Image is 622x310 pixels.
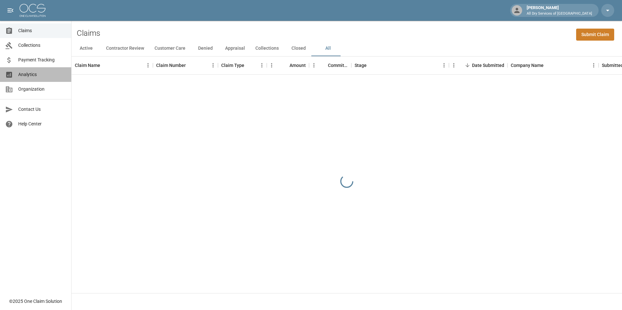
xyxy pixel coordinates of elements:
[284,41,313,56] button: Closed
[524,5,595,16] div: [PERSON_NAME]
[313,41,343,56] button: All
[309,60,319,70] button: Menu
[280,61,290,70] button: Sort
[75,56,100,74] div: Claim Name
[220,41,250,56] button: Appraisal
[221,56,244,74] div: Claim Type
[72,41,101,56] button: Active
[507,56,599,74] div: Company Name
[18,42,66,49] span: Collections
[267,60,277,70] button: Menu
[153,56,218,74] div: Claim Number
[18,27,66,34] span: Claims
[143,60,153,70] button: Menu
[149,41,191,56] button: Customer Care
[589,60,599,70] button: Menu
[77,29,100,38] h2: Claims
[18,106,66,113] span: Contact Us
[463,61,472,70] button: Sort
[328,56,348,74] div: Committed Amount
[267,56,309,74] div: Amount
[449,56,507,74] div: Date Submitted
[576,29,614,41] a: Submit Claim
[218,56,267,74] div: Claim Type
[351,56,449,74] div: Stage
[511,56,544,74] div: Company Name
[18,71,66,78] span: Analytics
[527,11,592,17] p: All Dry Services of [GEOGRAPHIC_DATA]
[544,61,553,70] button: Sort
[439,60,449,70] button: Menu
[18,86,66,93] span: Organization
[290,56,306,74] div: Amount
[156,56,186,74] div: Claim Number
[4,4,17,17] button: open drawer
[367,61,376,70] button: Sort
[355,56,367,74] div: Stage
[100,61,109,70] button: Sort
[186,61,195,70] button: Sort
[257,60,267,70] button: Menu
[72,41,622,56] div: dynamic tabs
[18,57,66,63] span: Payment Tracking
[208,60,218,70] button: Menu
[9,298,62,304] div: © 2025 One Claim Solution
[244,61,253,70] button: Sort
[250,41,284,56] button: Collections
[449,60,459,70] button: Menu
[472,56,504,74] div: Date Submitted
[191,41,220,56] button: Denied
[101,41,149,56] button: Contractor Review
[319,61,328,70] button: Sort
[20,4,46,17] img: ocs-logo-white-transparent.png
[18,121,66,127] span: Help Center
[309,56,351,74] div: Committed Amount
[72,56,153,74] div: Claim Name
